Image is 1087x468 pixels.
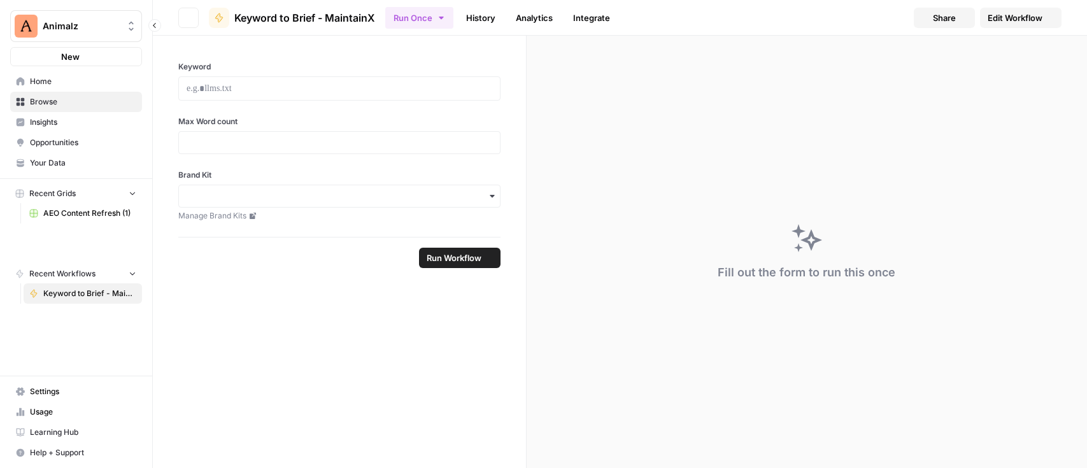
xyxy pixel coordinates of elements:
a: History [458,8,503,28]
button: Recent Grids [10,184,142,203]
a: Browse [10,92,142,112]
span: Help + Support [30,447,136,458]
span: Home [30,76,136,87]
button: Share [914,8,975,28]
button: Run Workflow [419,248,501,268]
label: Brand Kit [178,169,501,181]
span: Usage [30,406,136,418]
a: Manage Brand Kits [178,210,501,222]
span: Animalz [43,20,120,32]
span: Edit Workflow [988,11,1042,24]
a: Learning Hub [10,422,142,443]
span: Share [933,11,956,24]
a: Home [10,71,142,92]
span: AEO Content Refresh (1) [43,208,136,219]
span: Learning Hub [30,427,136,438]
span: Settings [30,386,136,397]
a: Keyword to Brief - MaintainX [209,8,375,28]
button: Workspace: Animalz [10,10,142,42]
a: Usage [10,402,142,422]
span: Keyword to Brief - MaintainX [43,288,136,299]
a: Insights [10,112,142,132]
a: Your Data [10,153,142,173]
a: AEO Content Refresh (1) [24,203,142,223]
a: Keyword to Brief - MaintainX [24,283,142,304]
a: Opportunities [10,132,142,153]
span: Recent Workflows [29,268,96,280]
a: Analytics [508,8,560,28]
a: Edit Workflow [980,8,1062,28]
span: Keyword to Brief - MaintainX [234,10,375,25]
a: Integrate [565,8,618,28]
span: Insights [30,117,136,128]
span: Recent Grids [29,188,76,199]
div: Fill out the form to run this once [718,264,895,281]
button: Help + Support [10,443,142,463]
button: New [10,47,142,66]
a: Settings [10,381,142,402]
span: Opportunities [30,137,136,148]
label: Keyword [178,61,501,73]
span: Browse [30,96,136,108]
button: Recent Workflows [10,264,142,283]
span: Run Workflow [427,252,481,264]
img: Animalz Logo [15,15,38,38]
label: Max Word count [178,116,501,127]
button: Run Once [385,7,453,29]
span: New [61,50,80,63]
span: Your Data [30,157,136,169]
